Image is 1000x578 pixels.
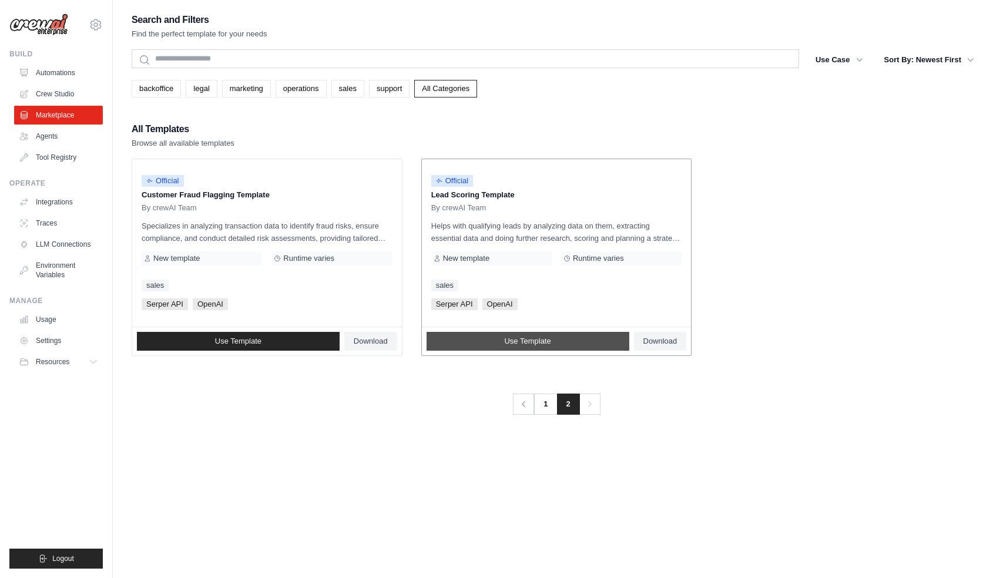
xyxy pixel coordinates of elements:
a: Use Template [137,332,340,351]
a: operations [276,80,327,98]
a: Environment Variables [14,256,103,284]
span: OpenAI [482,298,518,310]
nav: Pagination [512,394,600,415]
h2: All Templates [132,121,234,137]
a: Tool Registry [14,148,103,167]
span: 2 [557,394,580,415]
a: Marketplace [14,106,103,125]
h2: Search and Filters [132,12,267,28]
a: Automations [14,63,103,82]
span: Official [142,175,184,187]
span: By crewAI Team [142,203,197,213]
div: Build [9,49,103,59]
span: Use Template [215,337,261,346]
a: legal [186,80,217,98]
a: Download [344,332,397,351]
span: New template [153,254,200,263]
span: Official [431,175,474,187]
span: Use Template [504,337,551,346]
p: Find the perfect template for your needs [132,28,267,40]
button: Sort By: Newest First [877,49,981,70]
p: Browse all available templates [132,137,234,149]
a: Use Template [427,332,629,351]
a: Traces [14,214,103,233]
a: Agents [14,127,103,146]
div: Operate [9,179,103,188]
div: Manage [9,296,103,305]
button: Logout [9,549,103,569]
span: Runtime varies [283,254,334,263]
span: Runtime varies [573,254,624,263]
a: Download [634,332,687,351]
a: LLM Connections [14,235,103,254]
a: All Categories [414,80,477,98]
p: Helps with qualifying leads by analyzing data on them, extracting essential data and doing furthe... [431,220,682,244]
p: Customer Fraud Flagging Template [142,189,392,201]
a: sales [431,280,458,291]
button: Resources [14,352,103,371]
span: New template [443,254,489,263]
a: Settings [14,331,103,350]
a: Crew Studio [14,85,103,103]
span: Serper API [142,298,188,310]
span: By crewAI Team [431,203,486,213]
a: sales [142,280,169,291]
a: sales [331,80,364,98]
span: Resources [36,357,69,367]
a: Integrations [14,193,103,211]
span: OpenAI [193,298,228,310]
span: Download [643,337,677,346]
a: Usage [14,310,103,329]
img: Logo [9,14,68,36]
a: 1 [533,394,557,415]
p: Lead Scoring Template [431,189,682,201]
a: support [369,80,410,98]
a: backoffice [132,80,181,98]
span: Download [354,337,388,346]
a: marketing [222,80,271,98]
span: Logout [52,554,74,563]
p: Specializes in analyzing transaction data to identify fraud risks, ensure compliance, and conduct... [142,220,392,244]
span: Serper API [431,298,478,310]
button: Use Case [808,49,870,70]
